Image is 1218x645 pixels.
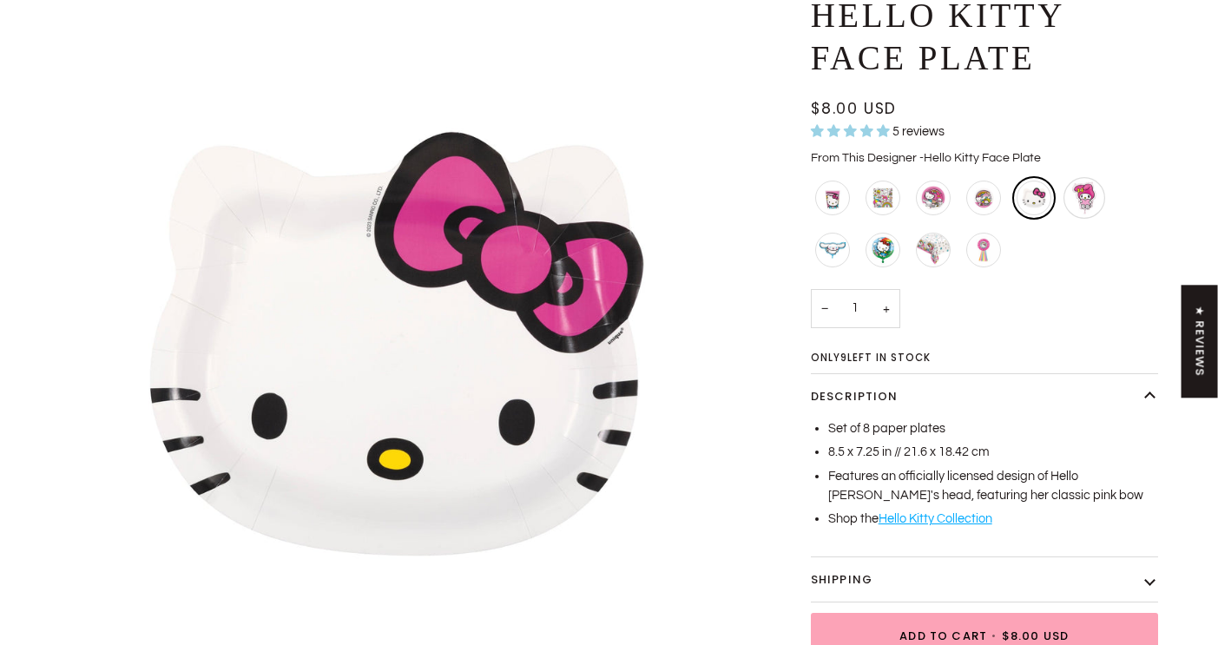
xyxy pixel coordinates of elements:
span: Hello Kitty Face Plate [919,152,1041,164]
li: Hello Kitty and Friends Table Cover [912,228,955,272]
span: 9 [840,351,847,365]
button: Decrease quantity [811,289,839,328]
li: Hello Kitty and Friends Plates - Small [962,176,1005,220]
span: - [919,152,924,164]
p: Shop the [828,510,1158,529]
li: Hello Kitty Rainbow Balloon [861,228,905,272]
li: Hello Kitty and Friends Napkins - Large [861,176,905,220]
li: Features an officially licensed design of Hello [PERSON_NAME]'s head, featuring her classic pink bow [828,467,1158,505]
span: 5 reviews [892,125,945,138]
li: Hello Kitty and Friends Cups [811,176,854,220]
li: Hello Kitty and Friends Plates - Large [912,176,955,220]
button: Increase quantity [872,289,900,328]
div: Click to open Judge.me floating reviews tab [1182,285,1218,398]
li: Hello Kitty Face Plate [1012,176,1056,220]
span: 5.00 stars [811,125,892,138]
li: Cinnamoroll Balloon [811,228,854,272]
input: Quantity [811,289,900,328]
span: $8.00 USD [1002,628,1070,645]
span: Only left in stock [811,353,944,364]
a: Hello Kitty Collection [879,512,992,525]
li: Hello Kitty Birthday Girl Badge [962,228,1005,272]
li: My Melody Balloon [1063,176,1106,220]
span: From This Designer [811,152,917,164]
button: Description [811,374,1158,419]
button: Shipping [811,557,1158,602]
li: 8.5 x 7.25 in // 21.6 x 18.42 cm [828,443,1158,462]
span: Add to Cart [899,628,987,645]
span: $8.00 USD [811,98,897,119]
li: Set of 8 paper plates [828,419,1158,438]
span: • [987,628,1002,645]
